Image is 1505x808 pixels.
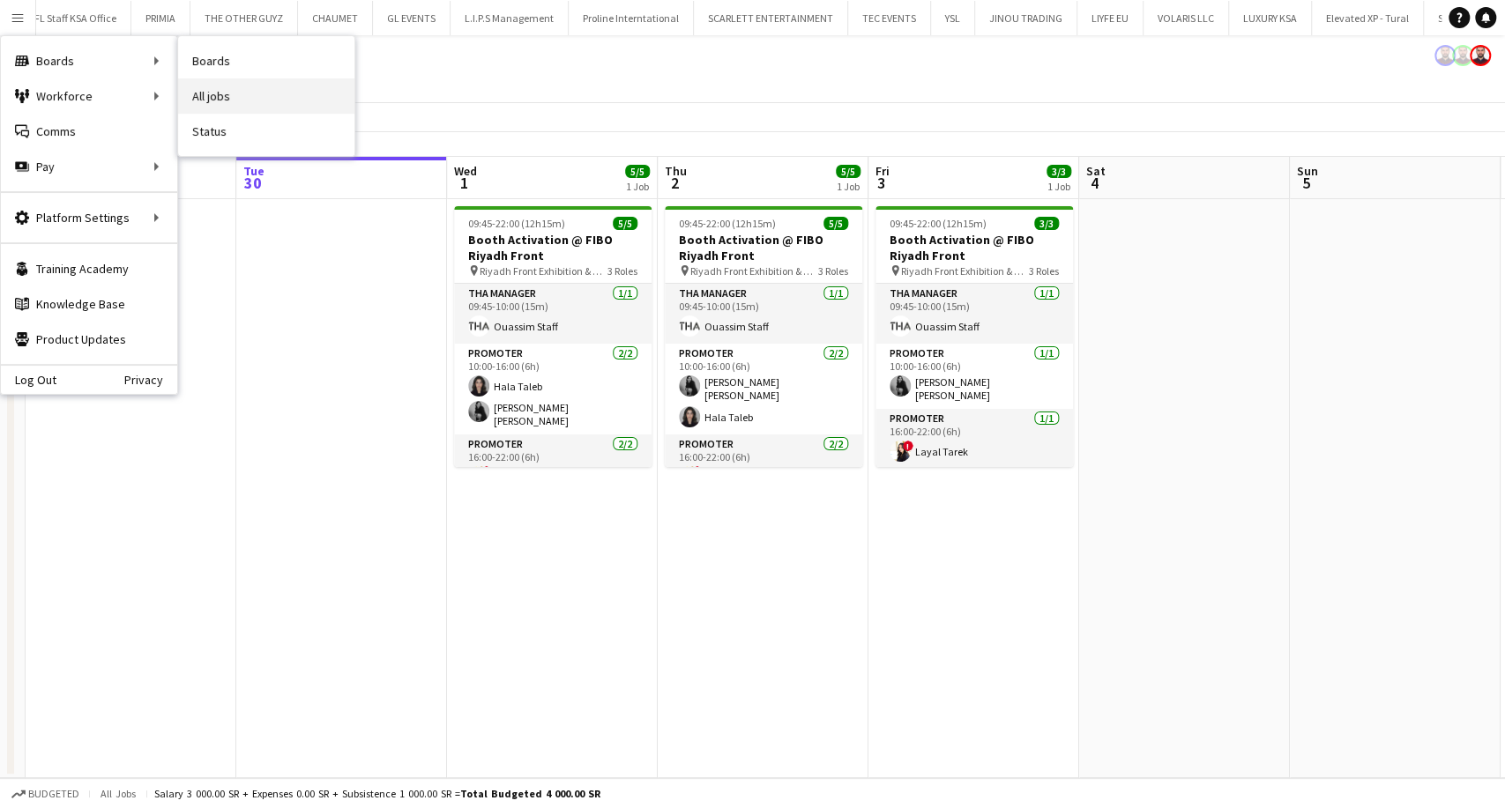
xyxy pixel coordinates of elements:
[694,1,848,35] button: SCARLETT ENTERTAINMENT
[613,217,637,230] span: 5/5
[873,173,890,193] span: 3
[1,114,177,149] a: Comms
[665,206,862,467] app-job-card: 09:45-22:00 (12h15m)5/5Booth Activation @ FIBO Riyadh Front Riyadh Front Exhibition & Conference ...
[1,149,177,184] div: Pay
[1312,1,1424,35] button: Elevated XP - Tural
[178,43,354,78] a: Boards
[131,1,190,35] button: PRIMIA
[9,784,82,804] button: Budgeted
[454,434,652,520] app-card-role: Promoter2/216:00-22:00 (6h)!
[665,344,862,434] app-card-role: Promoter2/210:00-16:00 (6h)[PERSON_NAME] [PERSON_NAME]Hala Taleb
[1086,163,1106,179] span: Sat
[975,1,1077,35] button: JINOU TRADING
[1047,165,1071,178] span: 3/3
[460,787,600,800] span: Total Budgeted 4 000.00 SR
[1,43,177,78] div: Boards
[1,373,56,387] a: Log Out
[1452,45,1473,66] app-user-avatar: Ouassim Arzouk
[1,78,177,114] div: Workforce
[454,284,652,344] app-card-role: THA Manager1/109:45-10:00 (15m)Ouassim Staff
[1294,173,1318,193] span: 5
[451,1,569,35] button: L.I.P.S Management
[890,217,987,230] span: 09:45-22:00 (12h15m)
[679,217,776,230] span: 09:45-22:00 (12h15m)
[1084,173,1106,193] span: 4
[931,1,975,35] button: YSL
[154,787,600,800] div: Salary 3 000.00 SR + Expenses 0.00 SR + Subsistence 1 000.00 SR =
[1144,1,1229,35] button: VOLARIS LLC
[97,787,139,800] span: All jobs
[454,344,652,434] app-card-role: Promoter2/210:00-16:00 (6h)Hala Taleb[PERSON_NAME] [PERSON_NAME]
[1297,163,1318,179] span: Sun
[625,165,650,178] span: 5/5
[662,173,687,193] span: 2
[1047,180,1070,193] div: 1 Job
[454,206,652,467] app-job-card: 09:45-22:00 (12h15m)5/5Booth Activation @ FIBO Riyadh Front Riyadh Front Exhibition & Conference ...
[875,409,1073,469] app-card-role: Promoter1/116:00-22:00 (6h)!Layal Tarek
[1,200,177,235] div: Platform Settings
[823,217,848,230] span: 5/5
[454,232,652,263] h3: Booth Activation @ FIBO Riyadh Front
[665,163,687,179] span: Thu
[665,232,862,263] h3: Booth Activation @ FIBO Riyadh Front
[875,344,1073,409] app-card-role: Promoter1/110:00-16:00 (6h)[PERSON_NAME] [PERSON_NAME]
[20,1,131,35] button: FL Staff KSA Office
[241,173,264,193] span: 30
[875,163,890,179] span: Fri
[875,284,1073,344] app-card-role: THA Manager1/109:45-10:00 (15m)Ouassim Staff
[1470,45,1491,66] app-user-avatar: Ouassim Arzouk
[665,434,862,520] app-card-role: Promoter2/216:00-22:00 (6h)!
[665,284,862,344] app-card-role: THA Manager1/109:45-10:00 (15m)Ouassim Staff
[1029,264,1059,278] span: 3 Roles
[569,1,694,35] button: Proline Interntational
[28,788,79,800] span: Budgeted
[468,217,565,230] span: 09:45-22:00 (12h15m)
[818,264,848,278] span: 3 Roles
[124,373,177,387] a: Privacy
[901,264,1029,278] span: Riyadh Front Exhibition & Conference Center
[848,1,931,35] button: TEC EVENTS
[903,441,913,451] span: !
[373,1,451,35] button: GL EVENTS
[690,264,818,278] span: Riyadh Front Exhibition & Conference Center
[454,163,477,179] span: Wed
[178,78,354,114] a: All jobs
[1034,217,1059,230] span: 3/3
[451,173,477,193] span: 1
[190,1,298,35] button: THE OTHER GUYZ
[480,264,607,278] span: Riyadh Front Exhibition & Conference Center
[243,163,264,179] span: Tue
[692,466,703,477] span: !
[875,206,1073,467] app-job-card: 09:45-22:00 (12h15m)3/3Booth Activation @ FIBO Riyadh Front Riyadh Front Exhibition & Conference ...
[1,286,177,322] a: Knowledge Base
[626,180,649,193] div: 1 Job
[178,114,354,149] a: Status
[836,165,861,178] span: 5/5
[1229,1,1312,35] button: LUXURY KSA
[1434,45,1456,66] app-user-avatar: Ouassim Arzouk
[1077,1,1144,35] button: LIYFE EU
[1,251,177,286] a: Training Academy
[481,466,492,477] span: !
[837,180,860,193] div: 1 Job
[875,232,1073,263] h3: Booth Activation @ FIBO Riyadh Front
[1,322,177,357] a: Product Updates
[298,1,373,35] button: CHAUMET
[607,264,637,278] span: 3 Roles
